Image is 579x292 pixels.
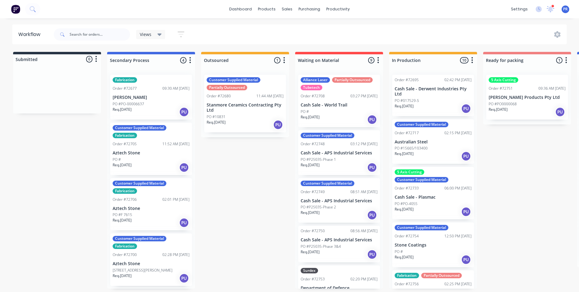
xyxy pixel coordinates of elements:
[113,125,166,131] div: Customer Supplied Material
[207,93,231,99] div: Order #72680
[273,120,283,130] div: PU
[113,101,144,107] p: PO #PO-00006637
[301,210,320,215] p: Req. [DATE]
[367,115,377,124] div: PU
[279,5,295,14] div: sales
[113,197,137,202] div: Order #72706
[301,114,320,120] p: Req. [DATE]
[395,186,419,191] div: Order #72733
[395,233,419,239] div: Order #72754
[444,130,472,136] div: 02:15 PM [DATE]
[563,6,568,12] span: PR
[207,77,260,83] div: Customer Supplied Material
[204,75,286,132] div: Customer Supplied MaterialPartially OutsourcedOrder #7268011:44 AM [DATE]Stanmore Ceramics Contra...
[350,276,378,282] div: 02:20 PM [DATE]
[301,103,378,108] p: Cash Sale - World Trail
[301,162,320,168] p: Req. [DATE]
[461,255,471,265] div: PU
[113,236,166,241] div: Customer Supplied Material
[421,273,462,278] div: Partially Outsourced
[113,157,121,162] p: PO #
[162,197,190,202] div: 02:01 PM [DATE]
[70,28,130,41] input: Search for orders...
[461,207,471,217] div: PU
[301,244,341,249] p: PO #P25035-Phase 3&4
[395,225,448,230] div: Customer Supplied Material
[395,249,403,254] p: PO #
[301,77,330,83] div: Alliance Laser
[179,273,189,283] div: PU
[301,150,378,156] p: Cash Sale - APS Industrial Services
[395,254,414,260] p: Req. [DATE]
[301,85,322,90] div: Tubetech
[113,273,132,279] p: Req. [DATE]
[301,198,378,204] p: Cash Sale - APS Industrial Services
[392,75,474,116] div: Order #7269502:42 PM [DATE]Cash Sale - Derwent Industries Pty LtdPO #017529-SReq.[DATE]PU
[350,228,378,234] div: 08:56 AM [DATE]
[301,93,325,99] div: Order #72708
[350,93,378,99] div: 03:27 PM [DATE]
[395,169,424,175] div: 5 Axis Cutting
[367,163,377,172] div: PU
[301,237,378,243] p: Cash Sale - APS Industrial Services
[113,268,172,273] p: [STREET_ADDRESS][PERSON_NAME]
[207,85,247,90] div: Partially Outsourced
[301,249,320,255] p: Req. [DATE]
[113,95,190,100] p: [PERSON_NAME]
[113,188,137,194] div: Fabrication
[301,133,354,138] div: Customer Supplied Material
[179,107,189,117] div: PU
[395,151,414,157] p: Req. [DATE]
[113,243,137,249] div: Fabrication
[395,207,414,212] p: Req. [DATE]
[395,146,428,151] p: PO #15665/103400
[113,141,137,147] div: Order #72705
[113,252,137,258] div: Order #72700
[301,268,318,273] div: Surdex
[444,233,472,239] div: 12:50 PM [DATE]
[18,31,43,38] div: Workflow
[489,86,513,91] div: Order #72751
[395,86,472,97] p: Cash Sale - Derwent Industries Pty Ltd
[207,120,226,125] p: Req. [DATE]
[301,228,325,234] div: Order #72750
[113,133,137,138] div: Fabrication
[392,167,474,219] div: 5 Axis CuttingCustomer Supplied MaterialOrder #7273306:00 PM [DATE]Cash Sale - PlasmacPO #PO-4055...
[113,206,190,211] p: Aztech Stone
[207,114,226,120] p: PO #10831
[301,286,378,291] p: Department of Defence
[113,150,190,156] p: Aztech Stone
[395,77,419,83] div: Order #72695
[226,5,255,14] a: dashboard
[538,86,566,91] div: 09:36 AM [DATE]
[444,77,472,83] div: 02:42 PM [DATE]
[162,141,190,147] div: 11:52 AM [DATE]
[367,210,377,220] div: PU
[395,130,419,136] div: Order #72717
[461,151,471,161] div: PU
[444,186,472,191] div: 06:00 PM [DATE]
[395,243,472,248] p: Stone Coatings
[162,86,190,91] div: 09:30 AM [DATE]
[301,109,309,114] p: PO #
[256,93,284,99] div: 11:44 AM [DATE]
[110,75,192,120] div: FabricationOrder #7267709:30 AM [DATE][PERSON_NAME]PO #PO-00006637Req.[DATE]PU
[162,252,190,258] div: 02:28 PM [DATE]
[350,141,378,147] div: 03:12 PM [DATE]
[489,95,566,100] p: [PERSON_NAME] Products Pty Ltd
[113,86,137,91] div: Order #72677
[395,195,472,200] p: Cash Sale - Plasmac
[395,139,472,145] p: Australian Steel
[395,201,418,207] p: PO #PO-4055
[110,123,192,175] div: Customer Supplied MaterialFabricationOrder #7270511:52 AM [DATE]Aztech StonePO #Req.[DATE]PU
[395,273,419,278] div: Fabrication
[395,177,448,182] div: Customer Supplied Material
[461,104,471,114] div: PU
[395,103,414,109] p: Req. [DATE]
[301,189,325,195] div: Order #72749
[179,218,189,228] div: PU
[113,77,137,83] div: Fabrication
[395,98,419,103] p: PO #017529-S
[113,261,190,266] p: Aztech Stone
[332,77,373,83] div: Partially Outsourced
